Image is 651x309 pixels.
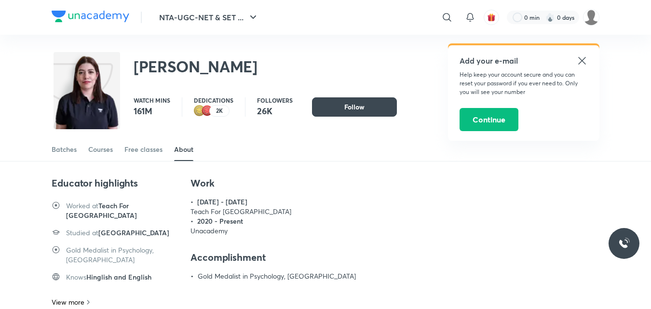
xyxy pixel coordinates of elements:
[134,105,170,117] p: 161M
[66,201,98,210] p: Worked at
[190,177,356,189] h4: Work
[257,105,293,117] p: 26K
[194,97,233,103] p: Dedications
[190,226,356,236] p: Unacademy
[52,11,129,25] a: Company Logo
[190,216,356,226] h6: • 2020 - Present
[52,11,129,22] img: Company Logo
[460,70,588,96] p: Help keep your account secure and you can reset your password if you ever need to. Only you will ...
[460,108,518,131] button: Continue
[52,145,77,154] div: Batches
[190,251,356,264] h4: Accomplishment
[618,238,630,249] img: ttu
[52,297,84,307] p: View more
[66,228,98,237] p: Studied at
[124,145,163,154] div: Free classes
[66,245,154,264] p: Gold Medalist in Psychology, [GEOGRAPHIC_DATA]
[257,97,293,103] p: Followers
[66,272,151,282] h6: Hinglish and English
[88,138,113,161] a: Courses
[52,177,179,189] h4: Educator highlights
[134,57,258,76] h2: [PERSON_NAME]
[174,145,193,154] div: About
[198,271,356,281] p: Gold Medalist in Psychology, [GEOGRAPHIC_DATA]
[216,107,223,114] p: 2K
[460,55,588,67] h5: Add your e-mail
[66,272,86,282] p: Knows
[545,13,555,22] img: streak
[583,9,599,26] img: renuka
[66,201,179,220] h6: Teach For [GEOGRAPHIC_DATA]
[202,105,213,117] img: educator badge1
[487,13,496,22] img: avatar
[124,138,163,161] a: Free classes
[88,145,113,154] div: Courses
[153,8,265,27] button: NTA-UGC-NET & SET ...
[134,97,170,103] p: Watch mins
[312,97,397,117] button: Follow
[54,54,120,155] img: class
[194,105,205,117] img: educator badge2
[174,138,193,161] a: About
[190,207,356,216] p: Teach For [GEOGRAPHIC_DATA]
[52,138,77,161] a: Batches
[190,197,356,207] h6: • [DATE] - [DATE]
[484,10,499,25] button: avatar
[66,228,169,238] h6: [GEOGRAPHIC_DATA]
[344,102,365,112] span: Follow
